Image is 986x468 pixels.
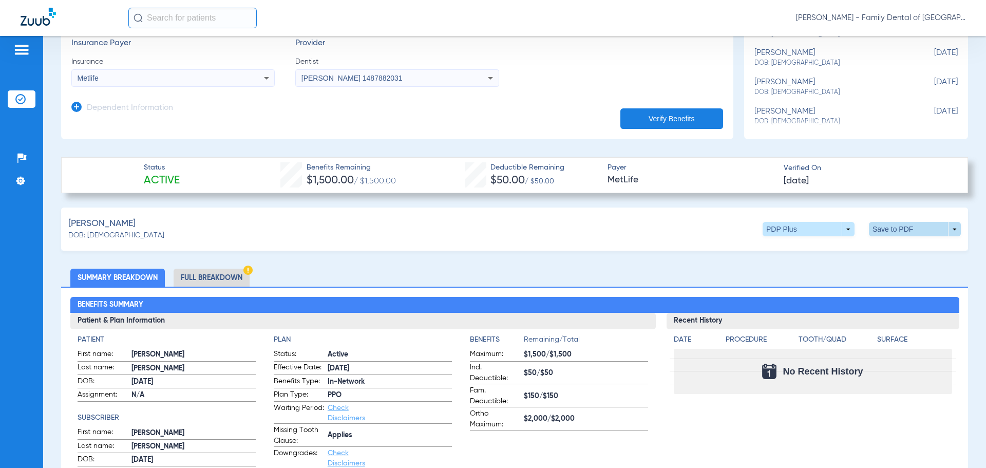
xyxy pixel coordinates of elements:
[524,334,648,349] span: Remaining/Total
[131,428,256,439] span: [PERSON_NAME]
[620,108,723,129] button: Verify Benefits
[70,297,959,313] h2: Benefits Summary
[78,441,128,453] span: Last name:
[78,334,256,345] h4: Patient
[131,349,256,360] span: [PERSON_NAME]
[78,454,128,466] span: DOB:
[328,390,452,401] span: PPO
[906,78,958,97] span: [DATE]
[131,390,256,401] span: N/A
[13,44,30,56] img: hamburger-icon
[78,389,128,402] span: Assignment:
[243,266,253,275] img: Hazard
[78,427,128,439] span: First name:
[869,222,961,236] button: Save to PDF
[274,349,324,361] span: Status:
[328,450,365,467] a: Check Disclaimers
[784,175,809,188] span: [DATE]
[328,377,452,387] span: In-Network
[131,363,256,374] span: [PERSON_NAME]
[754,48,906,67] div: [PERSON_NAME]
[525,178,554,185] span: / $50.00
[70,313,656,329] h3: Patient & Plan Information
[144,174,180,188] span: Active
[877,334,952,345] h4: Surface
[524,349,648,360] span: $1,500/$1,500
[78,413,256,423] h4: Subscriber
[674,334,717,349] app-breakdown-title: Date
[71,57,275,67] span: Insurance
[490,175,525,186] span: $50.00
[68,230,164,241] span: DOB: [DEMOGRAPHIC_DATA]
[524,368,648,379] span: $50/$50
[174,269,250,287] li: Full Breakdown
[470,362,520,384] span: Ind. Deductible:
[524,414,648,424] span: $2,000/$2,000
[328,363,452,374] span: [DATE]
[754,117,906,126] span: DOB: [DEMOGRAPHIC_DATA]
[470,334,524,345] h4: Benefits
[68,217,136,230] span: [PERSON_NAME]
[674,334,717,345] h4: Date
[144,162,180,173] span: Status
[78,74,99,82] span: Metlife
[307,162,396,173] span: Benefits Remaining
[470,408,520,430] span: Ortho Maximum:
[71,39,275,49] h3: Insurance Payer
[295,57,499,67] span: Dentist
[274,362,324,375] span: Effective Date:
[328,404,365,422] a: Check Disclaimers
[783,366,863,377] span: No Recent History
[274,334,452,345] h4: Plan
[796,13,965,23] span: [PERSON_NAME] - Family Dental of [GEOGRAPHIC_DATA]
[877,334,952,349] app-breakdown-title: Surface
[524,391,648,402] span: $150/$150
[470,349,520,361] span: Maximum:
[784,163,951,174] span: Verified On
[307,175,354,186] span: $1,500.00
[328,430,452,441] span: Applies
[754,78,906,97] div: [PERSON_NAME]
[301,74,403,82] span: [PERSON_NAME] 1487882031
[131,455,256,465] span: [DATE]
[78,376,128,388] span: DOB:
[274,403,324,423] span: Waiting Period:
[354,177,396,185] span: / $1,500.00
[274,376,324,388] span: Benefits Type:
[667,313,959,329] h3: Recent History
[131,441,256,452] span: [PERSON_NAME]
[799,334,874,345] h4: Tooth/Quad
[274,389,324,402] span: Plan Type:
[906,107,958,126] span: [DATE]
[726,334,795,345] h4: Procedure
[763,222,855,236] button: PDP Plus
[470,385,520,407] span: Fam. Deductible:
[21,8,56,26] img: Zuub Logo
[87,103,173,114] h3: Dependent Information
[754,59,906,68] span: DOB: [DEMOGRAPHIC_DATA]
[131,377,256,387] span: [DATE]
[799,334,874,349] app-breakdown-title: Tooth/Quad
[70,269,165,287] li: Summary Breakdown
[470,334,524,349] app-breakdown-title: Benefits
[726,334,795,349] app-breakdown-title: Procedure
[762,364,776,379] img: Calendar
[274,425,324,446] span: Missing Tooth Clause:
[906,48,958,67] span: [DATE]
[78,349,128,361] span: First name:
[754,88,906,97] span: DOB: [DEMOGRAPHIC_DATA]
[754,107,906,126] div: [PERSON_NAME]
[78,362,128,375] span: Last name:
[295,39,499,49] h3: Provider
[608,162,775,173] span: Payer
[134,13,143,23] img: Search Icon
[490,162,564,173] span: Deductible Remaining
[608,174,775,186] span: MetLife
[328,349,452,360] span: Active
[128,8,257,28] input: Search for patients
